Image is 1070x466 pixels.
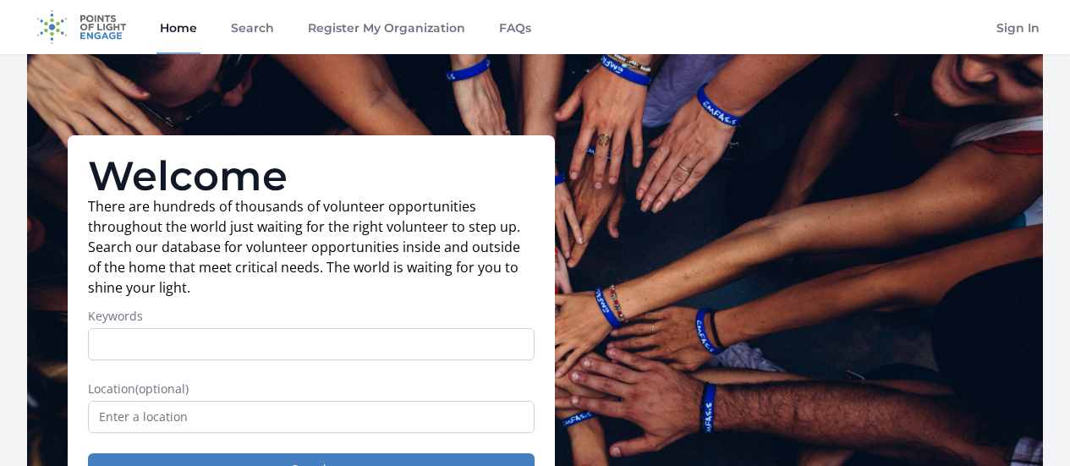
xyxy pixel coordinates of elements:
[88,156,535,196] h1: Welcome
[88,196,535,298] p: There are hundreds of thousands of volunteer opportunities throughout the world just waiting for ...
[88,308,535,325] label: Keywords
[88,381,535,397] label: Location
[135,381,189,397] span: (optional)
[88,401,535,433] input: Enter a location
